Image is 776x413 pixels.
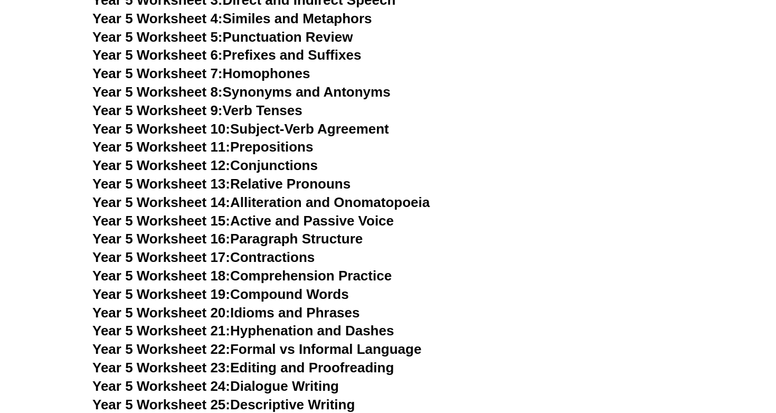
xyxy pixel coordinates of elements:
[92,213,230,229] span: Year 5 Worksheet 15:
[92,397,230,412] span: Year 5 Worksheet 25:
[92,360,394,376] a: Year 5 Worksheet 23:Editing and Proofreading
[92,323,394,339] a: Year 5 Worksheet 21:Hyphenation and Dashes
[92,397,355,412] a: Year 5 Worksheet 25:Descriptive Writing
[92,11,372,26] a: Year 5 Worksheet 4:Similes and Metaphors
[92,231,230,247] span: Year 5 Worksheet 16:
[92,176,230,192] span: Year 5 Worksheet 13:
[92,102,223,118] span: Year 5 Worksheet 9:
[595,294,776,413] iframe: Chat Widget
[92,65,223,81] span: Year 5 Worksheet 7:
[92,286,230,302] span: Year 5 Worksheet 19:
[92,305,359,321] a: Year 5 Worksheet 20:Idioms and Phrases
[92,157,318,173] a: Year 5 Worksheet 12:Conjunctions
[92,268,230,284] span: Year 5 Worksheet 18:
[92,286,349,302] a: Year 5 Worksheet 19:Compound Words
[92,378,230,394] span: Year 5 Worksheet 24:
[92,249,230,265] span: Year 5 Worksheet 17:
[92,341,230,357] span: Year 5 Worksheet 22:
[92,84,223,100] span: Year 5 Worksheet 8:
[92,213,394,229] a: Year 5 Worksheet 15:Active and Passive Voice
[92,47,223,63] span: Year 5 Worksheet 6:
[92,139,230,155] span: Year 5 Worksheet 11:
[92,121,230,137] span: Year 5 Worksheet 10:
[92,194,230,210] span: Year 5 Worksheet 14:
[92,378,339,394] a: Year 5 Worksheet 24:Dialogue Writing
[92,29,223,45] span: Year 5 Worksheet 5:
[92,194,430,210] a: Year 5 Worksheet 14:Alliteration and Onomatopoeia
[92,249,315,265] a: Year 5 Worksheet 17:Contractions
[92,323,230,339] span: Year 5 Worksheet 21:
[92,268,392,284] a: Year 5 Worksheet 18:Comprehension Practice
[92,84,391,100] a: Year 5 Worksheet 8:Synonyms and Antonyms
[92,29,353,45] a: Year 5 Worksheet 5:Punctuation Review
[92,360,230,376] span: Year 5 Worksheet 23:
[92,157,230,173] span: Year 5 Worksheet 12:
[92,11,223,26] span: Year 5 Worksheet 4:
[92,102,302,118] a: Year 5 Worksheet 9:Verb Tenses
[92,65,310,81] a: Year 5 Worksheet 7:Homophones
[92,121,389,137] a: Year 5 Worksheet 10:Subject-Verb Agreement
[92,341,421,357] a: Year 5 Worksheet 22:Formal vs Informal Language
[92,47,361,63] a: Year 5 Worksheet 6:Prefixes and Suffixes
[92,231,363,247] a: Year 5 Worksheet 16:Paragraph Structure
[92,139,313,155] a: Year 5 Worksheet 11:Prepositions
[92,305,230,321] span: Year 5 Worksheet 20:
[92,176,351,192] a: Year 5 Worksheet 13:Relative Pronouns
